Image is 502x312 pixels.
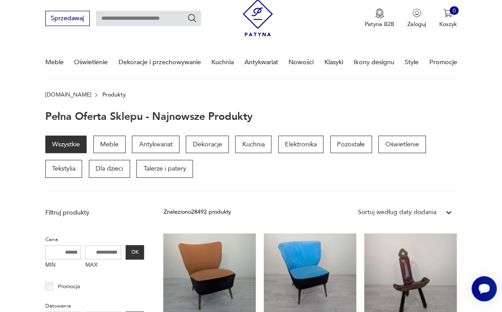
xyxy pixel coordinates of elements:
button: Szukaj [187,13,197,23]
p: Zaloguj [407,20,426,28]
a: Dla dzieci [89,160,130,178]
a: Dekoracje i przechowywanie [118,47,201,78]
div: Sortuj według daty dodania [358,208,436,217]
p: Produkty [102,92,125,98]
a: Style [405,47,419,78]
div: Znaleziono 28492 produkty [163,208,231,217]
a: Dekoracje [186,136,229,154]
label: MAX [85,259,121,272]
button: Sprzedawaj [45,11,90,26]
div: 0 [450,6,458,15]
a: Sprzedawaj [45,16,90,22]
a: Meble [45,47,64,78]
p: Cena [45,235,144,244]
img: Ikona medalu [375,9,384,18]
a: Oświetlenie [74,47,108,78]
h1: Pełna oferta sklepu - najnowsze produkty [45,111,253,123]
a: Promocje [429,47,457,78]
a: Elektronika [278,136,324,154]
a: Kuchnia [235,136,271,154]
a: Ikony designu [354,47,394,78]
p: Filtruj produkty [45,208,144,217]
a: Klasyki [324,47,343,78]
a: Wszystkie [45,136,87,154]
p: Koszyk [439,20,457,28]
p: Promocja [58,282,80,291]
a: Ikona medaluPatyna B2B [365,9,394,28]
a: Antykwariat [244,47,278,78]
a: Oświetlenie [378,136,426,154]
iframe: Smartsupp widget button [471,276,497,301]
a: Meble [93,136,126,154]
p: Patyna B2B [365,20,394,28]
a: Nowości [288,47,314,78]
button: Patyna B2B [365,9,394,28]
a: Antykwariat [132,136,179,154]
a: Talerze i patery [136,160,193,178]
button: OK [126,245,144,259]
a: Kuchnia [211,47,234,78]
a: Tekstylia [45,160,83,178]
a: [DOMAIN_NAME] [45,92,91,98]
img: Ikonka użytkownika [412,9,421,18]
img: Ikona koszyka [443,9,452,18]
button: Zaloguj [407,9,426,28]
a: Pozostałe [330,136,372,154]
label: MIN [45,259,81,272]
button: 0Koszyk [439,9,457,28]
p: Datowanie [45,302,144,311]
